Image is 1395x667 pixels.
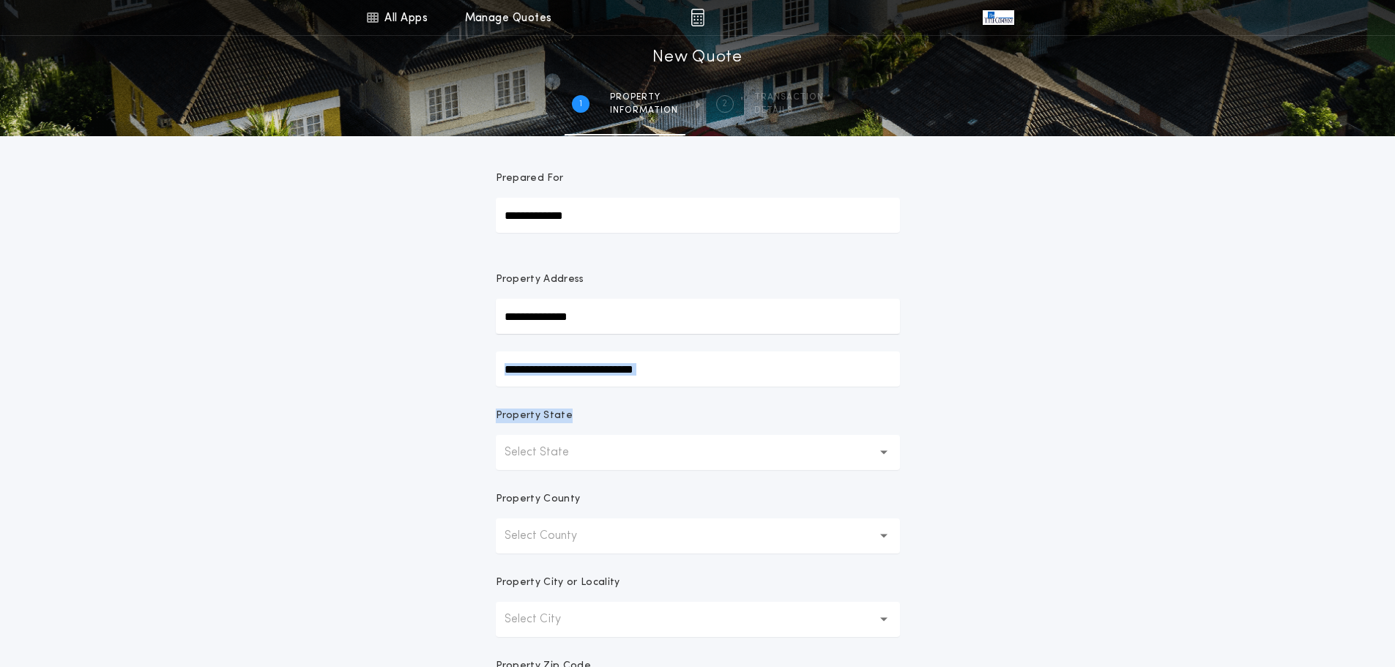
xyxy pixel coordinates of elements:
span: Transaction [754,92,824,103]
button: Select State [496,435,900,470]
p: Select City [505,611,584,628]
span: information [610,105,678,116]
p: Property Address [496,272,900,287]
h1: New Quote [652,46,742,70]
h2: 2 [722,98,727,110]
p: Property County [496,492,581,507]
p: Prepared For [496,171,564,186]
input: Prepared For [496,198,900,233]
img: img [691,9,704,26]
p: Select County [505,527,600,545]
p: Property City or Locality [496,575,620,590]
span: Property [610,92,678,103]
span: details [754,105,824,116]
img: vs-icon [983,10,1013,25]
p: Select State [505,444,592,461]
button: Select County [496,518,900,554]
p: Property State [496,409,573,423]
h2: 1 [579,98,582,110]
button: Select City [496,602,900,637]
